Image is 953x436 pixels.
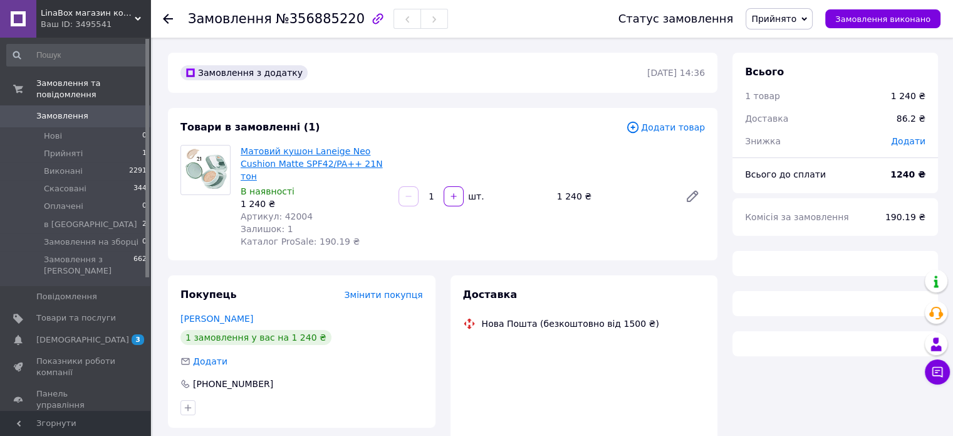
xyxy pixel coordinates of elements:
span: 662 [133,254,147,277]
span: 1 [142,148,147,159]
span: 2291 [129,166,147,177]
span: №356885220 [276,11,365,26]
span: Покупець [180,289,237,300]
button: Замовлення виконано [825,9,940,28]
div: [PHONE_NUMBER] [192,378,274,390]
span: Товари в замовленні (1) [180,121,320,133]
span: Замовлення на зборці [44,237,138,248]
time: [DATE] 14:36 [647,68,705,78]
img: Матовий кушон Laneige Neo Cushion Matte SPF42/PA++ 21N тон [181,146,229,194]
span: Замовлення та повідомлення [36,78,150,100]
a: Матовий кушон Laneige Neo Cushion Matte SPF42/PA++ 21N тон [241,146,383,181]
div: Статус замовлення [618,13,734,25]
span: Замовлення [36,110,88,122]
span: Нові [44,130,62,142]
div: Повернутися назад [163,13,173,25]
div: Ваш ID: 3495541 [41,19,150,30]
button: Чат з покупцем [925,359,950,385]
div: 1 240 ₴ [241,198,388,210]
input: Пошук [6,44,148,66]
span: [DEMOGRAPHIC_DATA] [36,334,129,346]
a: [PERSON_NAME] [180,314,253,324]
span: 2 [142,219,147,230]
span: Змінити покупця [345,290,423,300]
span: Прийняті [44,148,83,159]
span: Замовлення з [PERSON_NAME] [44,254,133,277]
div: 1 240 ₴ [891,90,925,102]
div: 1 240 ₴ [552,188,675,205]
span: Виконані [44,166,83,177]
span: 0 [142,201,147,212]
div: Нова Пошта (безкоштовно від 1500 ₴) [479,317,662,330]
span: Замовлення виконано [835,14,930,24]
div: 1 замовлення у вас на 1 240 ₴ [180,330,331,345]
span: 3 [132,334,144,345]
span: Панель управління [36,388,116,411]
span: Доставка [745,114,788,124]
span: Всього [745,66,784,78]
span: Артикул: 42004 [241,211,313,221]
span: Доставка [463,289,518,300]
span: Скасовані [44,183,86,194]
div: шт. [465,190,485,203]
span: Прийнято [751,14,796,24]
span: Знижка [745,136,781,146]
a: Редагувати [680,184,705,209]
span: 0 [142,237,147,248]
span: 0 [142,130,147,142]
div: 86.2 ₴ [889,105,933,132]
span: В наявності [241,186,294,196]
span: Повідомлення [36,291,97,302]
span: Комісія за замовлення [745,212,849,222]
span: 344 [133,183,147,194]
span: 1 товар [745,91,780,101]
span: 190.19 ₴ [885,212,925,222]
span: Оплачені [44,201,83,212]
span: LinaBox магазин косметики [41,8,135,19]
span: Замовлення [188,11,272,26]
b: 1240 ₴ [890,169,925,179]
div: Замовлення з додатку [180,65,308,80]
span: Всього до сплати [745,169,826,179]
span: Додати [193,356,227,366]
span: Додати [891,136,925,146]
span: Товари та послуги [36,312,116,324]
span: Показники роботи компанії [36,356,116,378]
span: Каталог ProSale: 190.19 ₴ [241,237,360,247]
span: Залишок: 1 [241,224,293,234]
span: в [GEOGRAPHIC_DATA] [44,219,137,230]
span: Додати товар [626,120,705,134]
